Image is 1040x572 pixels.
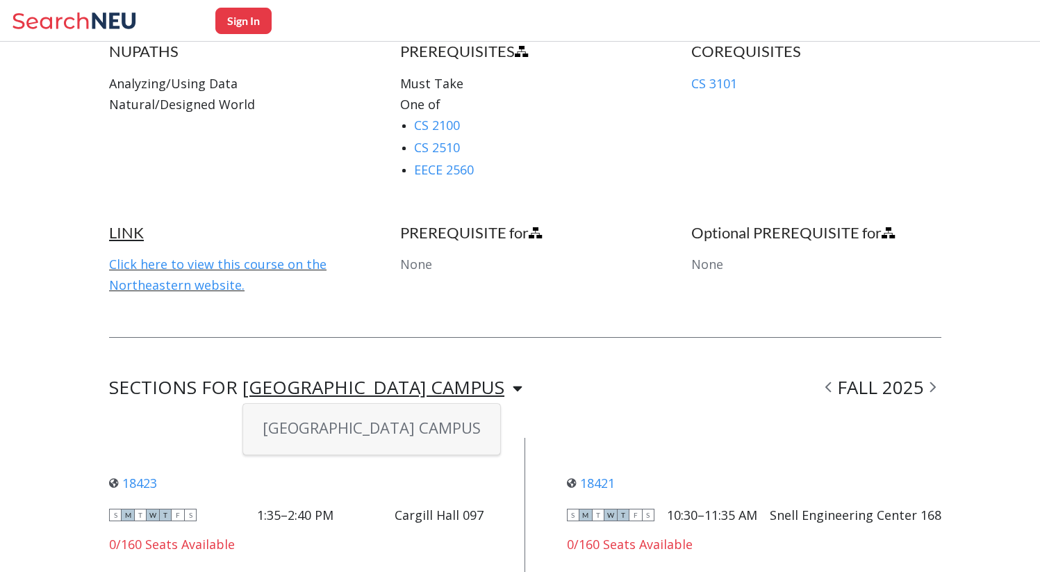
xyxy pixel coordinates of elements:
[629,509,642,521] span: F
[567,509,579,521] span: S
[414,161,474,178] a: EECE 2560
[691,42,941,61] h4: COREQUISITES
[592,509,604,521] span: T
[109,379,522,396] div: SECTIONS FOR
[400,223,650,243] h4: PREREQUISITE for
[691,256,723,272] span: None
[109,509,122,521] span: S
[172,509,184,521] span: F
[691,223,941,243] h4: Optional PREREQUISITE for
[122,509,134,521] span: M
[400,42,650,61] h4: PREREQUISITES
[215,8,272,34] button: Sign In
[395,507,484,523] div: Cargill Hall 097
[263,417,481,438] span: [GEOGRAPHIC_DATA] CAMPUS
[400,96,440,113] span: One of
[642,509,654,521] span: S
[134,509,147,521] span: T
[109,223,358,243] h4: LINK
[667,507,757,523] div: 10:30–11:35 AM
[414,117,460,133] a: CS 2100
[109,94,358,115] p: Natural/Designed World
[109,256,327,293] a: Click here to view this course on the Northeastern website.
[414,139,460,156] a: CS 2510
[109,537,484,552] div: 0/160 Seats Available
[109,73,358,94] p: Analyzing/Using Data
[604,509,617,521] span: W
[691,75,737,92] a: CS 3101
[579,509,592,521] span: M
[109,475,157,491] a: 18423
[567,537,941,552] div: 0/160 Seats Available
[617,509,629,521] span: T
[184,509,197,521] span: S
[257,507,333,523] div: 1:35–2:40 PM
[159,509,172,521] span: T
[567,475,615,491] a: 18421
[242,379,504,395] div: [GEOGRAPHIC_DATA] CAMPUS
[820,379,941,396] div: FALL 2025
[770,507,941,523] div: Snell Engineering Center 168
[400,75,463,92] span: Must Take
[400,256,432,272] span: None
[147,509,159,521] span: W
[109,42,358,61] h4: NUPATHS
